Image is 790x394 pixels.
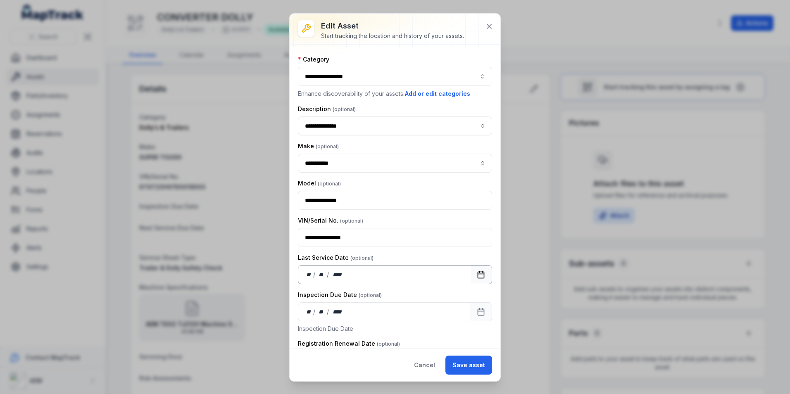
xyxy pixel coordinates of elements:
[298,291,382,299] label: Inspection Due Date
[405,89,471,98] button: Add or edit categories
[298,179,341,188] label: Model
[298,254,374,262] label: Last Service Date
[298,325,492,333] p: Inspection Due Date
[305,271,313,279] div: day,
[298,142,339,150] label: Make
[330,308,345,316] div: year,
[298,89,492,98] p: Enhance discoverability of your assets.
[298,116,492,135] input: asset-edit:description-label
[470,265,492,284] button: Calendar
[407,356,442,375] button: Cancel
[330,271,345,279] div: year,
[298,105,356,113] label: Description
[316,308,327,316] div: month,
[313,308,316,316] div: /
[327,271,330,279] div: /
[298,154,492,173] input: asset-edit:cf[8261eee4-602e-4976-b39b-47b762924e3f]-label
[298,55,329,64] label: Category
[445,356,492,375] button: Save asset
[313,271,316,279] div: /
[470,302,492,321] button: Calendar
[321,20,464,32] h3: Edit asset
[305,308,313,316] div: day,
[316,271,327,279] div: month,
[298,339,400,348] label: Registration Renewal Date
[327,308,330,316] div: /
[298,216,363,225] label: VIN/Serial No.
[321,32,464,40] div: Start tracking the location and history of your assets.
